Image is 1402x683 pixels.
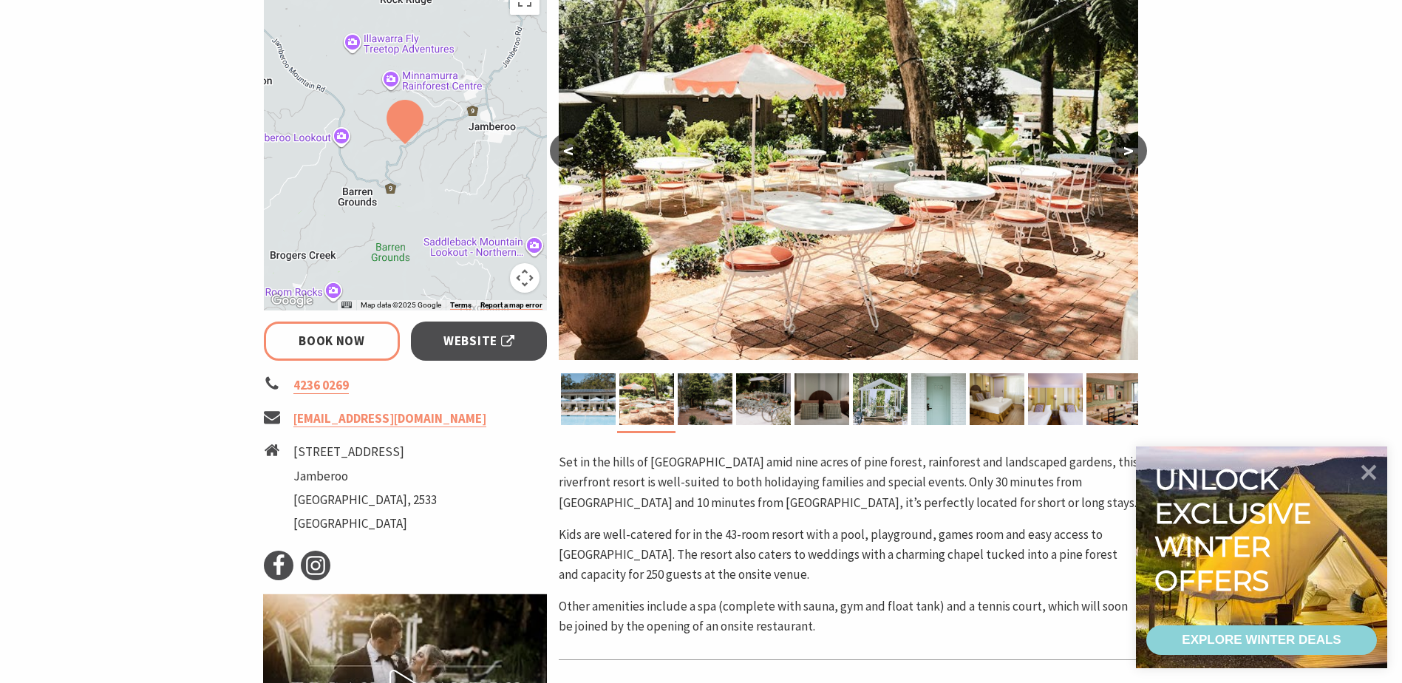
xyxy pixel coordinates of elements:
a: 4236 0269 [293,377,349,394]
li: [GEOGRAPHIC_DATA] [293,514,437,534]
p: Other amenities include a spa (complete with sauna, gym and float tank) and a tennis court, which... [559,597,1138,636]
button: > [1110,133,1147,169]
img: Room [911,373,966,425]
img: Inside the restaurant [1086,373,1141,425]
img: Google [268,291,316,310]
img: inside one of the twin double rooms [1028,373,1083,425]
img: wedding garden with umbrellas, chairs and a bar [678,373,732,425]
a: [EMAIL_ADDRESS][DOMAIN_NAME] [293,410,486,427]
button: < [550,133,587,169]
img: photo of the tree cathedral with florals and drapery [853,373,908,425]
span: Website [443,331,514,351]
button: Keyboard shortcuts [341,300,352,310]
a: EXPLORE WINTER DEALS [1146,625,1377,655]
a: Book Now [264,322,401,361]
img: outdoor restaurant with umbrellas and tables [619,373,674,425]
div: EXPLORE WINTER DEALS [1182,625,1341,655]
img: Umbrellas, deck chairs and the pool [561,373,616,425]
a: Website [411,322,548,361]
a: Report a map error [480,301,542,310]
li: Jamberoo [293,466,437,486]
li: [STREET_ADDRESS] [293,442,437,462]
img: Aqua bikes lined up surrounded by garden [736,373,791,425]
p: Set in the hills of [GEOGRAPHIC_DATA] amid nine acres of pine forest, rainforest and landscaped g... [559,452,1138,513]
button: Map camera controls [510,263,540,293]
a: Open this area in Google Maps (opens a new window) [268,291,316,310]
p: Kids are well-catered for in the 43-room resort with a pool, playground, games room and easy acce... [559,525,1138,585]
span: Map data ©2025 Google [361,301,441,309]
img: yellow and lilac colour-way for king bedroom [970,373,1024,425]
div: Unlock exclusive winter offers [1154,463,1318,597]
li: [GEOGRAPHIC_DATA], 2533 [293,490,437,510]
a: Terms (opens in new tab) [450,301,472,310]
img: Hotel room with pillows, bed, stripes on the wall and bespoke light fixtures. [794,373,849,425]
